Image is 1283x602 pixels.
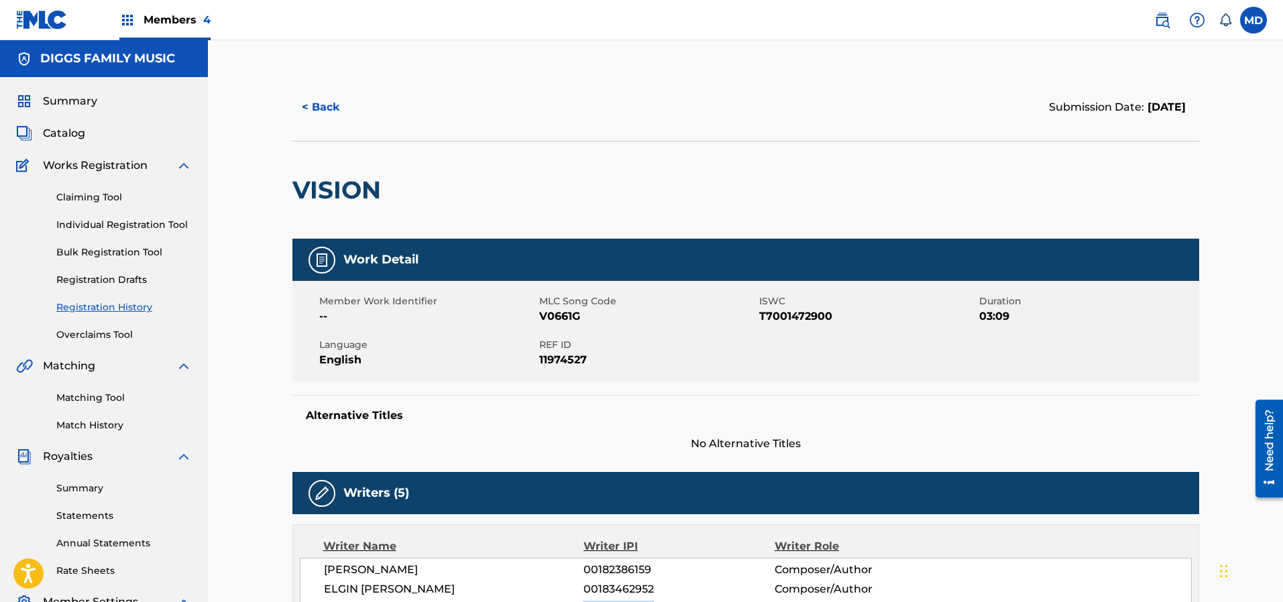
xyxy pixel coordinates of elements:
a: Individual Registration Tool [56,218,192,232]
div: Writer IPI [583,538,775,554]
div: Submission Date: [1049,99,1186,115]
a: Statements [56,509,192,523]
span: Catalog [43,125,85,141]
div: Drag [1220,551,1228,591]
img: Writers [314,485,330,501]
h5: Alternative Titles [306,409,1186,422]
span: Members [144,12,211,27]
h5: Writers (5) [343,485,409,501]
span: V0661G [539,308,756,324]
span: 00182386159 [583,562,774,578]
div: User Menu [1240,7,1267,34]
span: Language [319,338,536,352]
span: ELGIN [PERSON_NAME] [324,581,584,597]
img: Royalties [16,448,32,465]
span: English [319,352,536,368]
a: Matching Tool [56,391,192,405]
iframe: Chat Widget [1216,538,1283,602]
span: Duration [979,294,1196,308]
img: Works Registration [16,158,34,174]
div: Help [1184,7,1211,34]
img: search [1154,12,1170,28]
img: Top Rightsholders [119,12,135,28]
span: [PERSON_NAME] [324,562,584,578]
img: MLC Logo [16,10,68,29]
img: Catalog [16,125,32,141]
a: Match History [56,418,192,432]
span: ISWC [759,294,976,308]
img: Work Detail [314,252,330,268]
span: Member Work Identifier [319,294,536,308]
span: No Alternative Titles [292,436,1199,452]
span: Royalties [43,448,93,465]
span: 11974527 [539,352,756,368]
a: Public Search [1149,7,1176,34]
span: 00183462952 [583,581,774,597]
span: REF ID [539,338,756,352]
a: CatalogCatalog [16,125,85,141]
img: Summary [16,93,32,109]
button: < Back [292,91,373,124]
iframe: Resource Center [1245,395,1283,503]
img: expand [176,448,192,465]
a: Bulk Registration Tool [56,245,192,259]
img: expand [176,158,192,174]
span: Summary [43,93,97,109]
h5: Work Detail [343,252,419,267]
div: Notifications [1219,13,1232,27]
a: Annual Statements [56,536,192,550]
span: Matching [43,358,95,374]
img: expand [176,358,192,374]
a: Claiming Tool [56,190,192,204]
h5: DIGGS FAMILY MUSIC [40,51,175,66]
h2: VISION [292,175,388,205]
a: Rate Sheets [56,564,192,578]
span: -- [319,308,536,324]
span: T7001472900 [759,308,976,324]
span: Composer/Author [775,581,948,597]
div: Writer Name [323,538,584,554]
a: Registration History [56,300,192,314]
img: help [1189,12,1205,28]
img: Matching [16,358,33,374]
a: Registration Drafts [56,273,192,287]
span: [DATE] [1144,101,1186,113]
span: 4 [203,13,211,26]
span: MLC Song Code [539,294,756,308]
img: Accounts [16,51,32,67]
a: Summary [56,481,192,495]
span: Works Registration [43,158,148,174]
div: Writer Role [775,538,948,554]
a: SummarySummary [16,93,97,109]
span: 03:09 [979,308,1196,324]
a: Overclaims Tool [56,328,192,342]
span: Composer/Author [775,562,948,578]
